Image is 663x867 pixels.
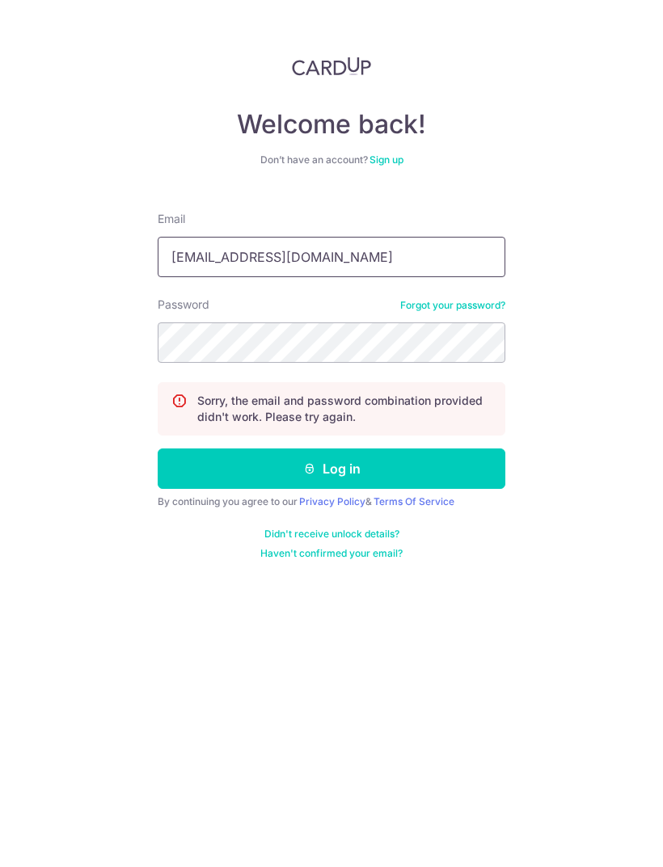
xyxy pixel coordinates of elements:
label: Email [158,211,185,227]
input: Enter your Email [158,237,505,277]
p: Sorry, the email and password combination provided didn't work. Please try again. [197,393,492,425]
a: Sign up [370,154,403,166]
div: Don’t have an account? [158,154,505,166]
img: CardUp Logo [292,57,371,76]
a: Terms Of Service [374,495,454,507]
h4: Welcome back! [158,108,505,141]
a: Forgot your password? [400,299,505,312]
div: By continuing you agree to our & [158,495,505,508]
a: Haven't confirmed your email? [260,547,403,560]
a: Privacy Policy [299,495,365,507]
label: Password [158,297,209,313]
a: Didn't receive unlock details? [264,528,399,541]
button: Log in [158,448,505,489]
